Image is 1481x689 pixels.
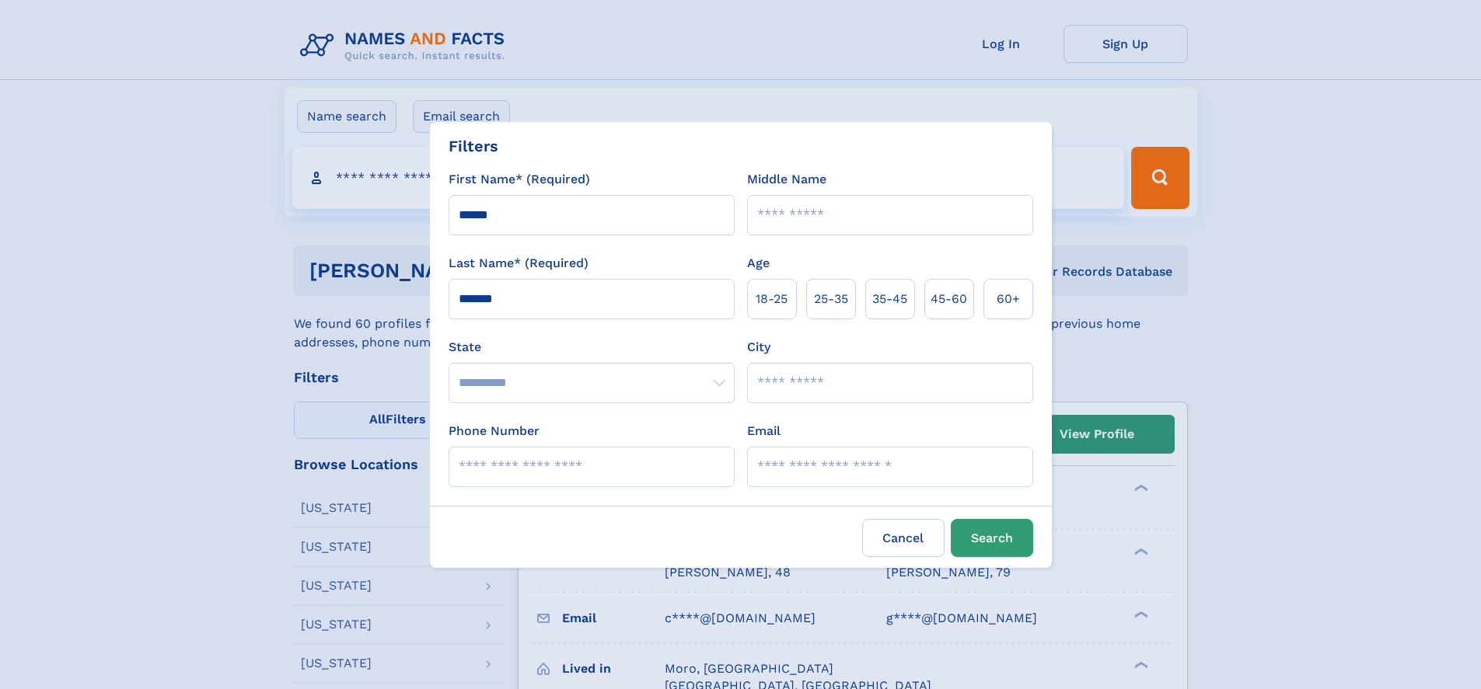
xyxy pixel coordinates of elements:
span: 18‑25 [756,290,788,308]
label: Phone Number [449,422,540,440]
label: City [747,338,770,357]
label: Email [747,422,781,440]
label: Cancel [862,519,945,557]
span: 25‑35 [814,290,848,308]
label: First Name* (Required) [449,170,590,189]
label: Last Name* (Required) [449,254,589,273]
span: 60+ [997,290,1020,308]
label: State [449,338,735,357]
label: Age [747,254,770,273]
label: Middle Name [747,170,826,189]
span: 45‑60 [931,290,967,308]
div: Filters [449,134,498,158]
span: 35‑45 [872,290,907,308]
button: Search [951,519,1033,557]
